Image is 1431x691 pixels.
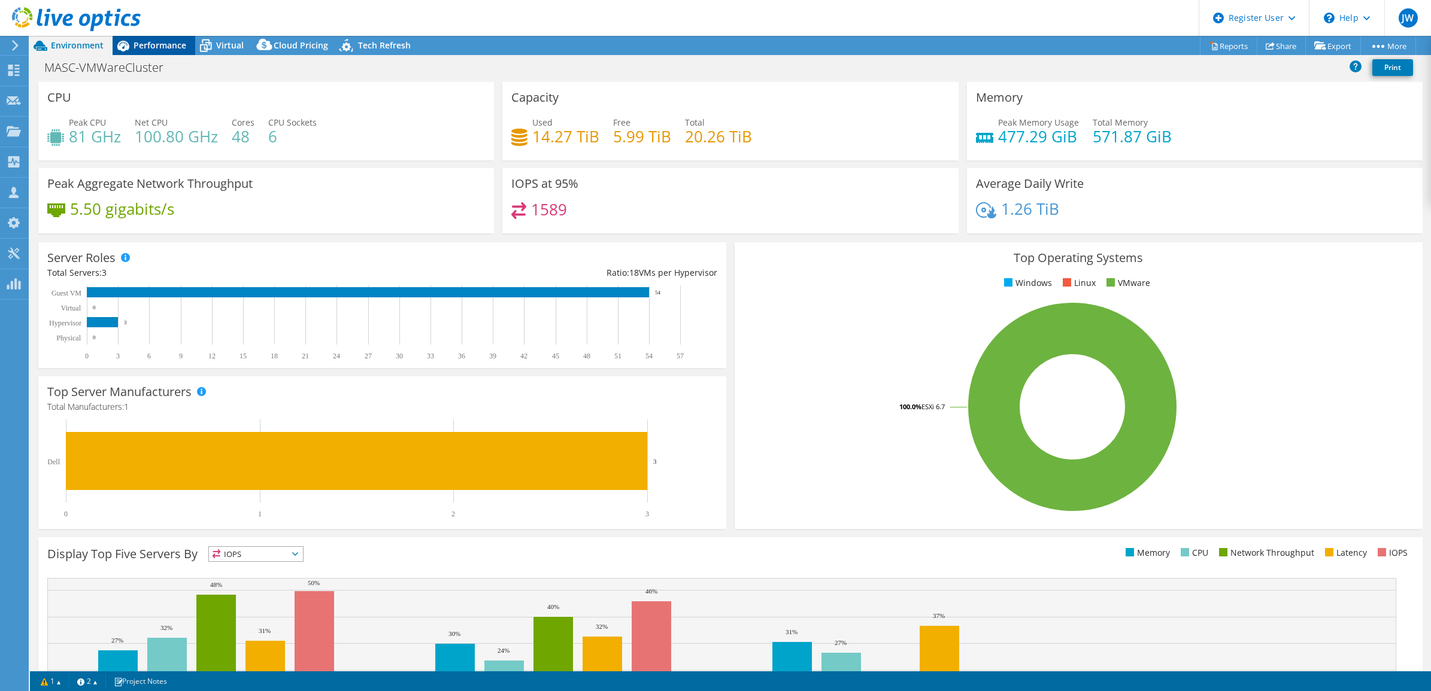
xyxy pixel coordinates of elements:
[1001,202,1059,215] h4: 1.26 TiB
[998,130,1079,143] h4: 477.29 GiB
[1103,276,1150,290] li: VMware
[308,579,320,586] text: 50%
[47,266,382,279] div: Total Servers:
[655,290,661,296] text: 54
[921,402,945,411] tspan: ESXi 6.7
[39,61,182,74] h1: MASC-VMWareCluster
[489,352,496,360] text: 39
[302,352,309,360] text: 21
[271,352,278,360] text: 18
[1001,276,1052,290] li: Windows
[160,624,172,631] text: 32%
[645,352,653,360] text: 54
[47,458,60,466] text: Dell
[61,304,81,312] text: Virtual
[179,352,183,360] text: 9
[49,319,81,327] text: Hypervisor
[933,612,945,619] text: 37%
[976,91,1023,104] h3: Memory
[124,401,129,412] span: 1
[1399,8,1418,28] span: JW
[105,674,175,689] a: Project Notes
[511,91,559,104] h3: Capacity
[899,402,921,411] tspan: 100.0%
[1093,130,1172,143] h4: 571.87 GiB
[613,117,630,128] span: Free
[396,352,403,360] text: 30
[1305,36,1361,55] a: Export
[365,352,372,360] text: 27
[232,130,254,143] h4: 48
[56,334,81,342] text: Physical
[69,130,121,143] h4: 81 GHz
[232,117,254,128] span: Cores
[520,352,527,360] text: 42
[531,203,567,216] h4: 1589
[744,251,1414,264] h3: Top Operating Systems
[1322,546,1367,559] li: Latency
[116,352,120,360] text: 3
[102,267,107,278] span: 3
[47,385,192,398] h3: Top Server Manufacturers
[69,117,106,128] span: Peak CPU
[210,581,222,588] text: 48%
[135,117,168,128] span: Net CPU
[786,628,798,635] text: 31%
[451,510,455,518] text: 2
[532,117,553,128] span: Used
[333,352,340,360] text: 24
[216,39,244,51] span: Virtual
[258,510,262,518] text: 1
[274,39,328,51] span: Cloud Pricing
[147,352,151,360] text: 6
[614,352,621,360] text: 51
[613,130,671,143] h4: 5.99 TiB
[47,251,116,264] h3: Server Roles
[629,267,639,278] span: 18
[1324,13,1335,23] svg: \n
[1216,546,1314,559] li: Network Throughput
[583,352,590,360] text: 48
[69,674,106,689] a: 2
[532,130,599,143] h4: 14.27 TiB
[448,630,460,637] text: 30%
[64,510,68,518] text: 0
[47,400,717,413] h4: Total Manufacturers:
[677,352,684,360] text: 57
[51,289,81,297] text: Guest VM
[645,510,649,518] text: 3
[124,319,127,325] text: 3
[47,177,253,190] h3: Peak Aggregate Network Throughput
[85,352,89,360] text: 0
[209,547,303,561] span: IOPS
[653,458,657,465] text: 3
[70,202,174,215] h4: 5.50 gigabits/s
[1123,546,1170,559] li: Memory
[458,352,465,360] text: 36
[976,177,1084,190] h3: Average Daily Write
[1200,36,1257,55] a: Reports
[259,627,271,634] text: 31%
[358,39,411,51] span: Tech Refresh
[1360,36,1416,55] a: More
[32,674,69,689] a: 1
[427,352,434,360] text: 33
[685,130,752,143] h4: 20.26 TiB
[239,352,247,360] text: 15
[93,305,96,311] text: 0
[1178,546,1208,559] li: CPU
[685,117,705,128] span: Total
[93,334,96,340] text: 0
[552,352,559,360] text: 45
[134,39,186,51] span: Performance
[47,91,71,104] h3: CPU
[498,647,510,654] text: 24%
[382,266,717,279] div: Ratio: VMs per Hypervisor
[547,603,559,610] text: 40%
[208,352,216,360] text: 12
[268,117,317,128] span: CPU Sockets
[835,639,847,646] text: 27%
[1375,546,1408,559] li: IOPS
[1093,117,1148,128] span: Total Memory
[1060,276,1096,290] li: Linux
